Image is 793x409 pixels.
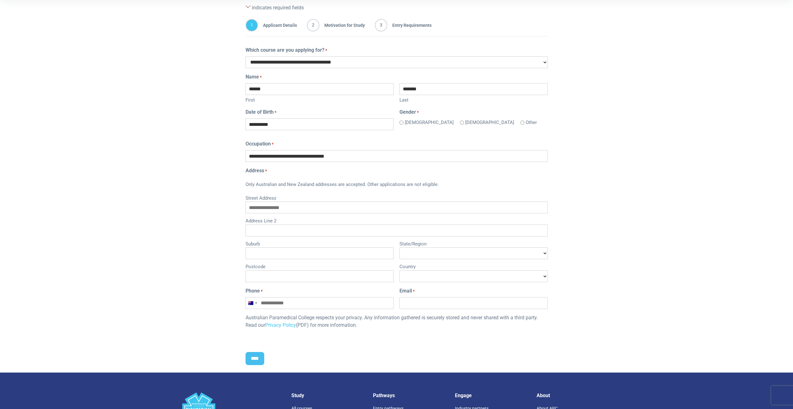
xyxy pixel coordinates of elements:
legend: Address [246,167,548,174]
span: Applicant Details [258,19,297,31]
label: Email [399,287,415,295]
span: 3 [375,19,387,31]
p: " " indicates required fields [246,4,548,12]
label: [DEMOGRAPHIC_DATA] [405,119,454,126]
label: Date of Birth [246,108,276,116]
label: Suburb [246,239,394,248]
button: Selected country [246,297,259,309]
span: Motivation for Study [319,19,365,31]
legend: Gender [399,108,547,116]
h5: Pathways [373,392,447,398]
legend: Name [246,73,548,81]
p: Australian Paramedical College respects your privacy. Any information gathered is securely stored... [246,314,548,329]
label: Occupation [246,140,274,148]
label: Street Address [246,193,548,202]
a: Privacy Policy [265,322,296,328]
span: Entry Requirements [387,19,432,31]
label: [DEMOGRAPHIC_DATA] [465,119,514,126]
label: Address Line 2 [246,216,548,225]
label: Postcode [246,262,394,270]
h5: Engage [455,392,529,398]
h5: About [537,392,611,398]
label: Which course are you applying for? [246,46,327,54]
label: Last [399,95,547,104]
label: State/Region [399,239,547,248]
span: 2 [307,19,319,31]
label: First [246,95,394,104]
div: Only Australian and New Zealand addresses are accepted. Other applications are not eligible. [246,177,548,193]
label: Country [399,262,547,270]
h5: Study [291,392,366,398]
span: 1 [246,19,258,31]
label: Other [526,119,537,126]
label: Phone [246,287,263,295]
